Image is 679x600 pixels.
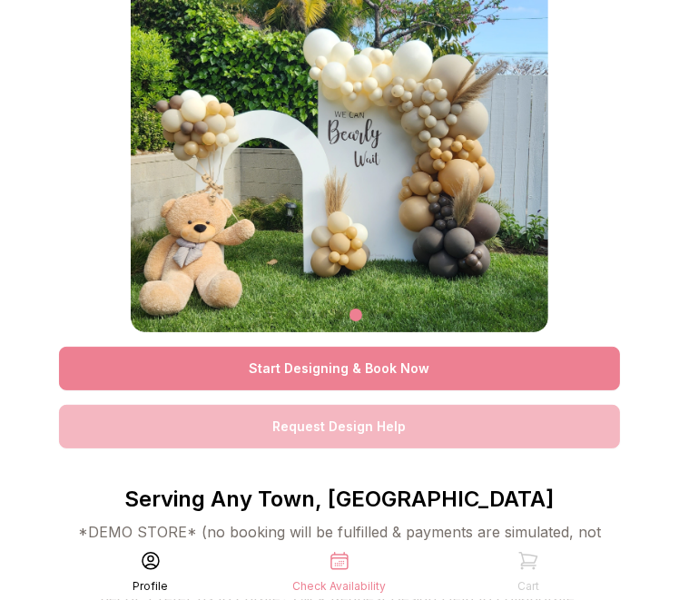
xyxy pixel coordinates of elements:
[59,485,620,514] p: Serving Any Town, [GEOGRAPHIC_DATA]
[59,405,620,448] a: Request Design Help
[293,579,387,594] div: Check Availability
[59,347,620,390] a: Start Designing & Book Now
[517,579,539,594] div: Cart
[133,579,169,594] div: Profile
